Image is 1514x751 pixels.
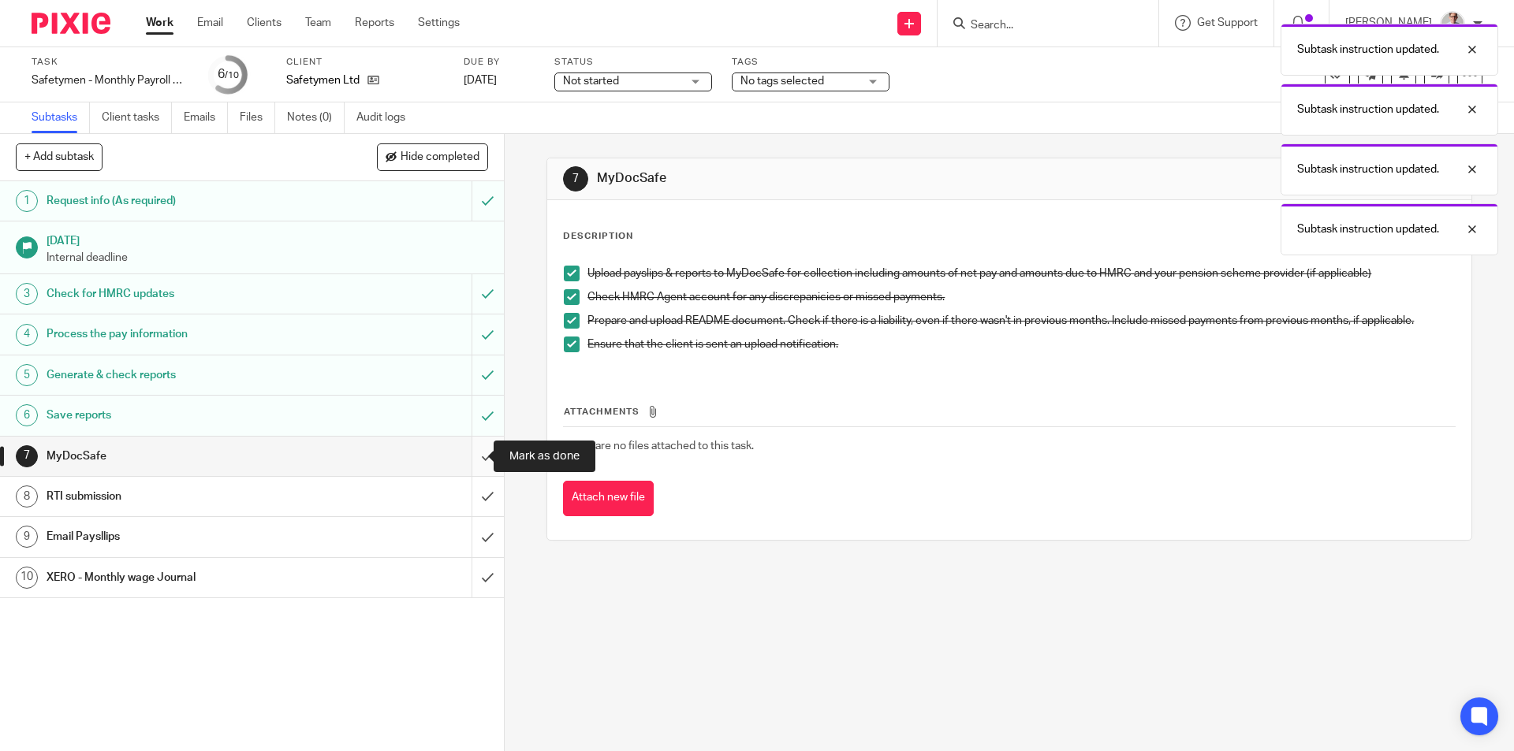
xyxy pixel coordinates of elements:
h1: Save reports [47,403,319,427]
button: Hide completed [377,143,488,170]
h1: [DATE] [47,229,488,249]
label: Tags [732,56,889,69]
p: Safetymen Ltd [286,72,360,88]
div: 7 [563,166,588,191]
span: Not started [563,76,619,87]
span: [DATE] [464,75,497,86]
div: 5 [16,364,38,386]
p: Subtask instruction updated. [1297,42,1439,58]
a: Notes (0) [287,102,345,133]
div: 6 [218,65,239,84]
h1: Request info (As required) [47,189,319,213]
button: + Add subtask [16,143,103,170]
span: No tags selected [740,76,824,87]
p: Subtask instruction updated. [1297,221,1439,237]
div: 4 [16,324,38,346]
a: Audit logs [356,102,417,133]
img: IMG_9924.jpg [1440,11,1465,36]
h1: XERO - Monthly wage Journal [47,566,319,589]
label: Due by [464,56,535,69]
a: Subtasks [32,102,90,133]
a: Settings [418,15,460,31]
p: Prepare and upload README document. Check if there is a liability, even if there wasn't in previo... [587,313,1454,329]
p: Description [563,230,633,243]
div: 9 [16,526,38,548]
label: Task [32,56,189,69]
h1: Process the pay information [47,322,319,346]
a: Email [197,15,223,31]
img: Pixie [32,13,110,34]
small: /10 [225,71,239,80]
span: Attachments [564,407,640,416]
div: 6 [16,404,38,426]
a: Work [146,15,173,31]
h1: Email Paysllips [47,525,319,548]
h1: Check for HMRC updates [47,282,319,306]
div: 8 [16,485,38,507]
h1: MyDocSafe [597,170,1043,187]
div: 3 [16,283,38,305]
a: Client tasks [102,102,172,133]
label: Status [554,56,712,69]
div: 1 [16,190,38,212]
a: Clients [247,15,282,31]
a: Team [305,15,331,31]
h1: Generate & check reports [47,363,319,387]
p: Ensure that the client is sent an upload notification. [587,336,1454,352]
p: Subtask instruction updated. [1297,102,1439,117]
span: Hide completed [401,151,479,164]
h1: MyDocSafe [47,444,319,468]
div: Safetymen - Monthly Payroll Workflow [32,72,189,88]
a: Files [240,102,275,133]
span: There are no files attached to this task. [564,441,754,452]
p: Internal deadline [47,250,488,266]
h1: RTI submission [47,485,319,508]
button: Attach new file [563,481,654,516]
p: Upload payslips & reports to MyDocSafe for collection including amounts of net pay and amounts du... [587,266,1454,281]
a: Reports [355,15,394,31]
p: Subtask instruction updated. [1297,162,1439,177]
p: Check HMRC Agent account for any discrepanicies or missed payments. [587,289,1454,305]
a: Emails [184,102,228,133]
div: 7 [16,445,38,467]
div: 10 [16,567,38,589]
label: Client [286,56,444,69]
